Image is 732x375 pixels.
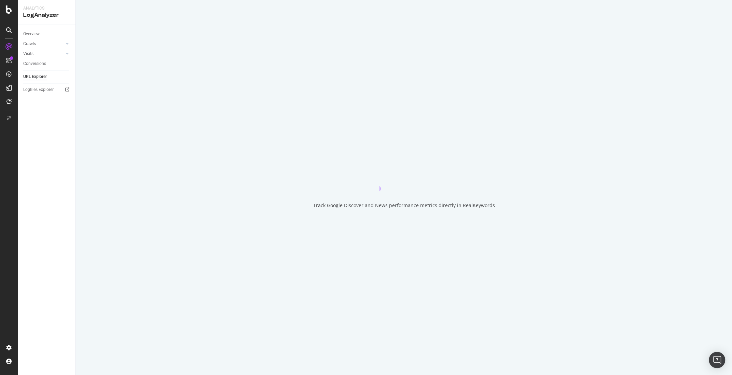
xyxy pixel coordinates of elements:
[23,40,36,48] div: Crawls
[23,50,33,57] div: Visits
[23,40,64,48] a: Crawls
[23,86,54,93] div: Logfiles Explorer
[23,5,70,11] div: Analytics
[23,60,46,67] div: Conversions
[23,30,71,38] a: Overview
[313,202,495,209] div: Track Google Discover and News performance metrics directly in RealKeywords
[23,86,71,93] a: Logfiles Explorer
[23,50,64,57] a: Visits
[709,352,725,368] div: Open Intercom Messenger
[23,73,71,80] a: URL Explorer
[23,60,71,67] a: Conversions
[379,166,429,191] div: animation
[23,30,40,38] div: Overview
[23,11,70,19] div: LogAnalyzer
[23,73,47,80] div: URL Explorer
